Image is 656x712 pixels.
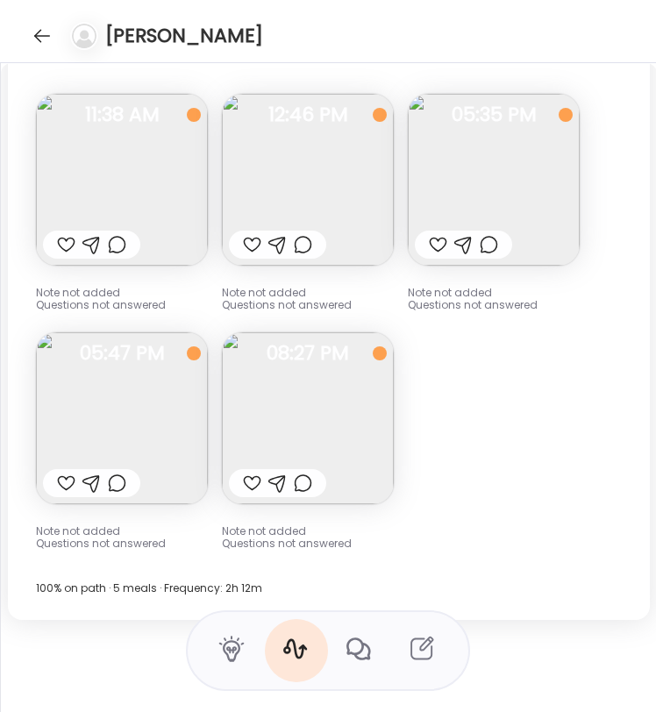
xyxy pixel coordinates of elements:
span: Note not added [408,285,492,300]
span: 12:46 PM [222,107,394,123]
span: Note not added [36,285,120,300]
span: Questions not answered [36,297,166,312]
img: images%2FA9GghMwtigScxU1LTr3Vioo8pcE2%2FgBj0EUJLq7f3F2HwUX3I%2FPZKUKpVg5PIcwNowgbqg_240 [408,94,580,266]
span: Questions not answered [222,536,352,551]
span: Questions not answered [36,536,166,551]
img: images%2FA9GghMwtigScxU1LTr3Vioo8pcE2%2FquhklT8SiefGljkoST5H%2FI1RtKFm1p2Z3ANTGXa8m_240 [36,94,208,266]
span: 08:27 PM [222,345,394,361]
span: 05:35 PM [408,107,580,123]
img: images%2FA9GghMwtigScxU1LTr3Vioo8pcE2%2FBYCzBQf4REbJNiURhdrj%2FdGxR7GebFq7kVm37435c_240 [222,332,394,504]
img: images%2FA9GghMwtigScxU1LTr3Vioo8pcE2%2Fyig01v4XnmoaldaxbuI7%2F5LR8wyQkzJ6eViO6Nq6l_240 [222,94,394,266]
img: images%2FA9GghMwtigScxU1LTr3Vioo8pcE2%2FlW7uCPcLqYbKTLe7hhov%2Ffq6uNPO7QyPiV6bhqb1d_240 [36,332,208,504]
span: 11:38 AM [36,107,208,123]
h4: [PERSON_NAME] [105,22,263,49]
span: Note not added [222,523,306,538]
span: Questions not answered [408,297,538,312]
span: Questions not answered [222,297,352,312]
img: bg-avatar-default.svg [72,24,96,48]
div: 100% on path · 5 meals · Frequency: 2h 12m [36,578,622,599]
span: Note not added [222,285,306,300]
span: Note not added [36,523,120,538]
span: 05:47 PM [36,345,208,361]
